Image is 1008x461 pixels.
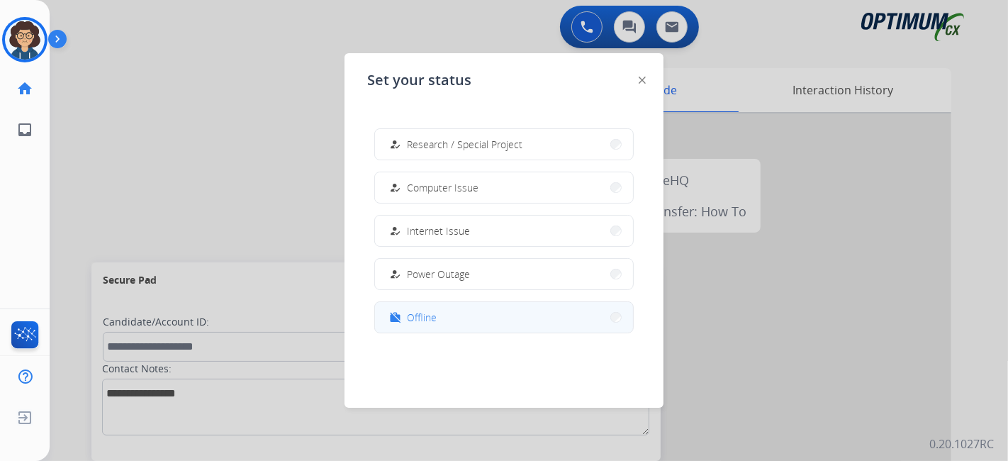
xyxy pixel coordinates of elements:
[407,180,478,195] span: Computer Issue
[407,223,470,238] span: Internet Issue
[389,225,401,237] mat-icon: how_to_reg
[389,268,401,280] mat-icon: how_to_reg
[16,121,33,138] mat-icon: inbox
[407,137,522,152] span: Research / Special Project
[375,302,633,333] button: Offline
[5,20,45,60] img: avatar
[639,77,646,84] img: close-button
[407,267,470,282] span: Power Outage
[367,70,471,90] span: Set your status
[389,138,401,150] mat-icon: how_to_reg
[16,80,33,97] mat-icon: home
[389,182,401,194] mat-icon: how_to_reg
[375,259,633,289] button: Power Outage
[407,310,437,325] span: Offline
[389,311,401,323] mat-icon: work_off
[929,435,994,452] p: 0.20.1027RC
[375,216,633,246] button: Internet Issue
[375,129,633,160] button: Research / Special Project
[375,172,633,203] button: Computer Issue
